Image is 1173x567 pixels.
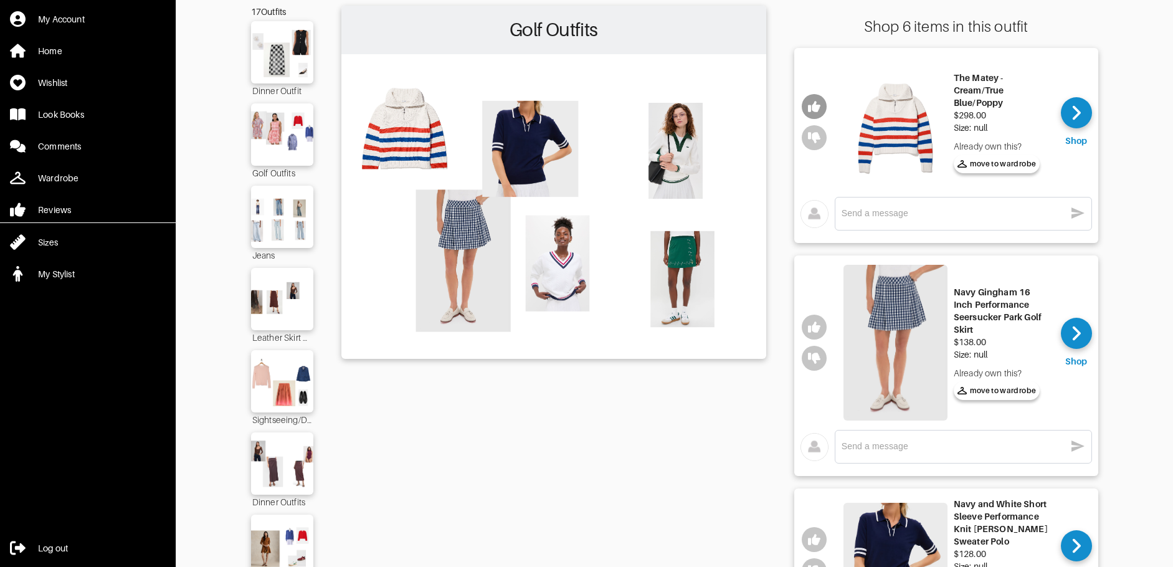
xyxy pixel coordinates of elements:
[1065,135,1088,147] div: Shop
[954,336,1052,348] div: $138.00
[251,330,313,344] div: Leather Skirt Alternatives
[954,548,1052,560] div: $128.00
[38,13,85,26] div: My Account
[1061,318,1092,368] a: Shop
[251,495,313,508] div: Dinner Outfits
[247,274,318,324] img: Outfit Leather Skirt Alternatives
[843,57,947,188] img: The Matey - Cream/True Blue/Poppy
[38,140,81,153] div: Comments
[251,412,313,426] div: Sightseeing/Dinner
[247,192,318,242] img: Outfit Jeans
[957,385,1037,396] span: move to wardrobe
[38,542,68,555] div: Log out
[794,18,1098,36] div: Shop 6 items in this outfit
[38,236,58,249] div: Sizes
[247,439,318,488] img: Outfit Dinner Outfits
[1065,355,1088,368] div: Shop
[954,498,1052,548] div: Navy and White Short Sleeve Performance Knit [PERSON_NAME] Sweater Polo
[247,110,318,160] img: Outfit Golf Outfits
[348,12,760,48] h2: Golf Outfits
[954,381,1040,400] button: move to wardrobe
[38,204,71,216] div: Reviews
[954,121,1052,134] div: Size: null
[38,45,62,57] div: Home
[247,27,318,77] img: Outfit Dinner Outfit
[954,348,1052,361] div: Size: null
[957,158,1037,169] span: move to wardrobe
[38,268,75,280] div: My Stylist
[1061,97,1092,147] a: Shop
[954,155,1040,173] button: move to wardrobe
[800,433,829,461] img: avatar
[38,172,78,184] div: Wardrobe
[38,108,84,121] div: Look Books
[954,72,1052,109] div: The Matey - Cream/True Blue/Poppy
[251,166,313,179] div: Golf Outfits
[247,356,318,406] img: Outfit Sightseeing/Dinner
[251,248,313,262] div: Jeans
[38,77,67,89] div: Wishlist
[954,367,1052,379] div: Already own this?
[954,286,1052,336] div: Navy Gingham 16 Inch Performance Seersucker Park Golf Skirt
[954,140,1052,153] div: Already own this?
[843,265,947,421] img: Navy Gingham 16 Inch Performance Seersucker Park Golf Skirt
[251,83,313,97] div: Dinner Outfit
[348,60,760,351] img: Outfit Golf Outfits
[954,109,1052,121] div: $298.00
[800,200,829,228] img: avatar
[251,6,313,18] div: 17 Outfits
